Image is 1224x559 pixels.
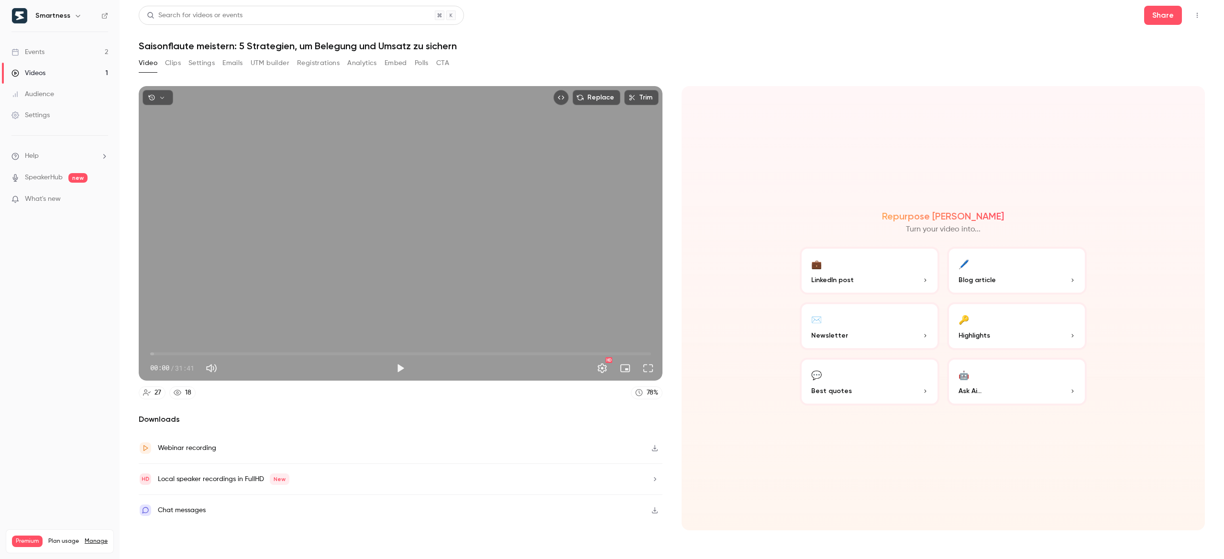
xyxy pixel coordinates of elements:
div: Settings [11,110,50,120]
a: SpeakerHub [25,173,63,183]
button: 💼LinkedIn post [800,247,939,295]
span: Ask Ai... [959,386,981,396]
div: 💬 [811,367,822,382]
a: 18 [169,386,196,399]
h1: Saisonflaute meistern: 5 Strategien, um Belegung und Umsatz zu sichern [139,40,1205,52]
button: Play [391,359,410,378]
p: Turn your video into... [906,224,981,235]
span: / [170,363,174,373]
button: Clips [165,55,181,71]
div: Local speaker recordings in FullHD [158,473,289,485]
button: Turn on miniplayer [616,359,635,378]
button: Polls [415,55,429,71]
button: CTA [436,55,449,71]
h2: Downloads [139,414,662,425]
div: 💼 [811,256,822,271]
span: Newsletter [811,330,848,340]
span: new [68,173,88,183]
div: Chat messages [158,504,206,516]
button: Trim [624,90,659,105]
button: Replace [573,90,620,105]
h2: Repurpose [PERSON_NAME] [882,210,1004,222]
span: LinkedIn post [811,275,854,285]
button: ✉️Newsletter [800,302,939,350]
span: New [270,473,289,485]
span: Plan usage [48,537,79,545]
h6: Smartness [35,11,70,21]
button: Emails [222,55,243,71]
button: Settings [593,359,612,378]
div: Audience [11,89,54,99]
div: Events [11,47,44,57]
button: Mute [202,359,221,378]
button: Embed video [553,90,569,105]
span: What's new [25,194,61,204]
span: 00:00 [150,363,169,373]
div: 78 % [647,388,658,398]
div: 🤖 [959,367,969,382]
button: 💬Best quotes [800,358,939,406]
button: 🔑Highlights [947,302,1087,350]
button: UTM builder [251,55,289,71]
div: ✉️ [811,312,822,327]
span: Premium [12,536,43,547]
div: 18 [185,388,191,398]
span: Best quotes [811,386,852,396]
div: 🖊️ [959,256,969,271]
span: Blog article [959,275,996,285]
a: Manage [85,537,108,545]
div: HD [606,357,612,363]
button: 🖊️Blog article [947,247,1087,295]
button: Embed [385,55,407,71]
a: 27 [139,386,165,399]
button: Top Bar Actions [1190,8,1205,23]
div: Webinar recording [158,442,216,454]
div: Search for videos or events [147,11,243,21]
button: 🤖Ask Ai... [947,358,1087,406]
button: Full screen [639,359,658,378]
button: Share [1144,6,1182,25]
div: 27 [154,388,161,398]
div: 00:00 [150,363,194,373]
div: 🔑 [959,312,969,327]
li: help-dropdown-opener [11,151,108,161]
img: Smartness [12,8,27,23]
a: 78% [631,386,662,399]
button: Video [139,55,157,71]
button: Registrations [297,55,340,71]
button: Settings [188,55,215,71]
div: Videos [11,68,45,78]
span: Help [25,151,39,161]
button: Analytics [347,55,377,71]
span: 31:41 [175,363,194,373]
span: Highlights [959,330,990,340]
